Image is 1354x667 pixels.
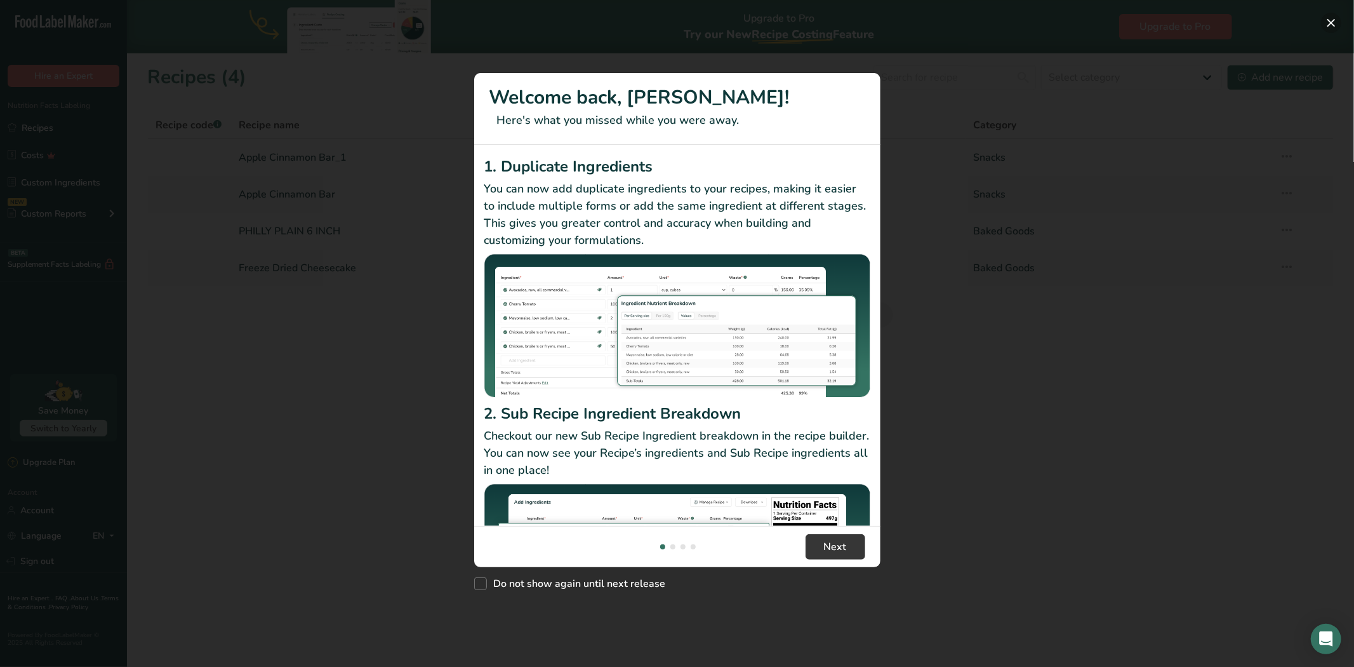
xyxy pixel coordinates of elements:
[484,155,870,178] h2: 1. Duplicate Ingredients
[487,577,666,590] span: Do not show again until next release
[484,180,870,249] p: You can now add duplicate ingredients to your recipes, making it easier to include multiple forms...
[806,534,865,560] button: Next
[484,428,870,479] p: Checkout our new Sub Recipe Ingredient breakdown in the recipe builder. You can now see your Reci...
[484,484,870,628] img: Sub Recipe Ingredient Breakdown
[484,254,870,398] img: Duplicate Ingredients
[1311,624,1341,654] div: Open Intercom Messenger
[824,539,847,555] span: Next
[489,112,865,129] p: Here's what you missed while you were away.
[484,402,870,425] h2: 2. Sub Recipe Ingredient Breakdown
[489,83,865,112] h1: Welcome back, [PERSON_NAME]!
